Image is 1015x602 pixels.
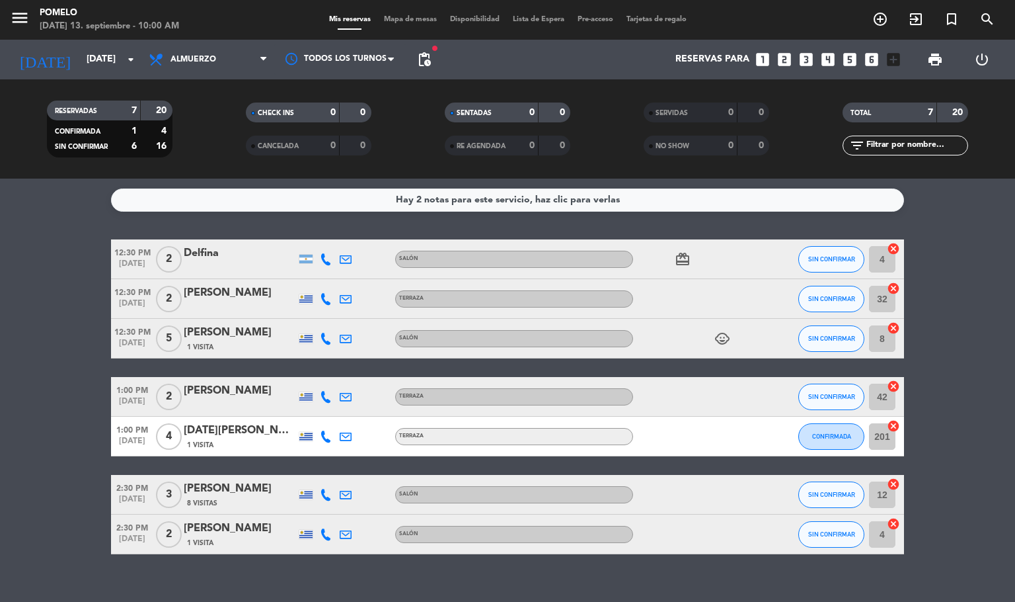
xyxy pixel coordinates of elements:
span: 1:00 PM [111,421,153,437]
span: RE AGENDADA [457,143,506,150]
span: SENTADAS [457,110,492,116]
span: 8 Visitas [187,498,217,509]
span: Salón [399,531,418,537]
i: turned_in_not [944,11,959,27]
span: [DATE] [111,299,153,314]
div: [PERSON_NAME] [184,324,296,341]
div: Pomelo [40,7,179,20]
span: print [927,52,943,67]
div: Delfina [184,245,296,262]
span: Lista de Espera [506,16,571,23]
span: Salón [399,335,418,341]
span: Terraza [399,394,424,399]
i: looks_3 [798,51,815,68]
span: 2 [156,286,182,312]
span: Salón [399,256,418,261]
span: SIN CONFIRMAR [808,491,855,498]
strong: 0 [728,141,733,150]
span: CONFIRMADA [55,128,100,135]
strong: 0 [360,141,368,150]
span: 1 Visita [187,538,213,548]
i: cancel [887,419,900,433]
div: Hay 2 notas para este servicio, haz clic para verlas [396,193,620,208]
i: looks_6 [863,51,880,68]
span: Mis reservas [322,16,377,23]
strong: 16 [156,142,169,151]
span: TOTAL [850,110,871,116]
i: cancel [887,282,900,295]
span: SIN CONFIRMAR [808,335,855,342]
span: 1:00 PM [111,382,153,397]
span: 2 [156,521,182,548]
span: Terraza [399,433,424,439]
strong: 20 [952,108,965,117]
span: 5 [156,325,182,352]
strong: 6 [132,142,137,151]
i: looks_5 [841,51,858,68]
span: SIN CONFIRMAR [808,255,855,263]
span: 2:30 PM [111,480,153,495]
span: [DATE] [111,397,153,412]
strong: 0 [330,141,336,150]
span: SIN CONFIRMAR [808,531,855,538]
span: Reservas para [675,54,749,65]
strong: 4 [161,126,169,136]
i: cancel [887,322,900,335]
strong: 0 [360,108,368,117]
strong: 0 [560,108,568,117]
i: looks_4 [819,51,837,68]
div: [PERSON_NAME] [184,284,296,302]
strong: 1 [132,126,137,136]
i: cancel [887,478,900,491]
button: SIN CONFIRMAR [798,246,864,273]
i: looks_one [754,51,771,68]
button: SIN CONFIRMAR [798,286,864,312]
span: 1 Visita [187,440,213,451]
i: menu [10,8,30,28]
span: SIN CONFIRMAR [55,144,108,150]
i: filter_list [849,138,865,153]
div: LOG OUT [958,40,1005,79]
i: cancel [887,380,900,393]
span: Tarjetas de regalo [620,16,693,23]
button: SIN CONFIRMAR [798,384,864,410]
i: arrow_drop_down [123,52,139,67]
button: SIN CONFIRMAR [798,325,864,352]
span: 1 Visita [187,342,213,353]
span: SERVIDAS [656,110,688,116]
strong: 7 [132,106,137,115]
strong: 0 [529,108,535,117]
div: [PERSON_NAME] [184,480,296,497]
span: Disponibilidad [443,16,506,23]
span: 12:30 PM [111,323,153,339]
button: CONFIRMADA [798,423,864,450]
span: Salón [399,492,418,497]
i: search [979,11,995,27]
span: 2 [156,384,182,410]
input: Filtrar por nombre... [865,138,967,153]
span: RESERVADAS [55,108,97,114]
button: SIN CONFIRMAR [798,482,864,508]
span: [DATE] [111,495,153,510]
span: [DATE] [111,339,153,354]
span: NO SHOW [656,143,689,150]
strong: 0 [529,141,535,150]
button: menu [10,8,30,32]
span: CHECK INS [258,110,294,116]
span: [DATE] [111,535,153,550]
strong: 0 [728,108,733,117]
strong: 0 [759,108,767,117]
i: child_care [714,331,730,347]
span: 12:30 PM [111,284,153,299]
span: fiber_manual_record [431,44,439,52]
span: [DATE] [111,437,153,452]
span: 2 [156,246,182,273]
span: CANCELADA [258,143,299,150]
i: looks_two [776,51,793,68]
span: Terraza [399,296,424,301]
i: add_box [885,51,902,68]
i: power_settings_new [974,52,990,67]
i: exit_to_app [908,11,924,27]
div: [PERSON_NAME] [184,382,296,400]
span: 4 [156,423,182,450]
